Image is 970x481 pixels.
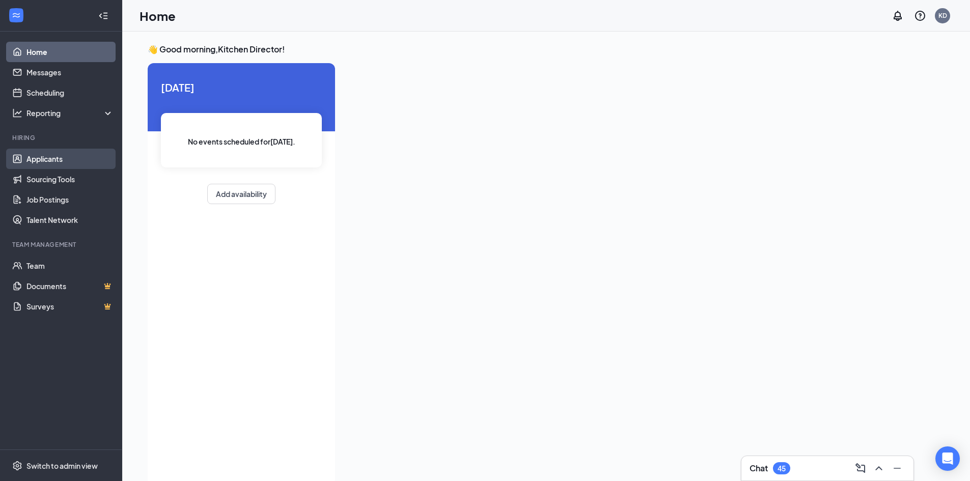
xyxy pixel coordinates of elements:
h3: 👋 Good morning, Kitchen Director ! [148,44,913,55]
div: Hiring [12,133,112,142]
button: Add availability [207,184,275,204]
a: Scheduling [26,82,114,103]
svg: Notifications [892,10,904,22]
a: Sourcing Tools [26,169,114,189]
svg: QuestionInfo [914,10,926,22]
div: Open Intercom Messenger [935,446,960,471]
a: Job Postings [26,189,114,210]
svg: ChevronUp [873,462,885,474]
svg: Analysis [12,108,22,118]
span: No events scheduled for [DATE] . [188,136,295,147]
div: 45 [778,464,786,473]
a: Home [26,42,114,62]
svg: ComposeMessage [854,462,867,474]
svg: Collapse [98,11,108,21]
a: Messages [26,62,114,82]
div: Switch to admin view [26,461,98,471]
a: DocumentsCrown [26,276,114,296]
a: Talent Network [26,210,114,230]
div: KD [938,11,947,20]
svg: WorkstreamLogo [11,10,21,20]
span: [DATE] [161,79,322,95]
button: ChevronUp [871,460,887,476]
button: ComposeMessage [852,460,869,476]
div: Team Management [12,240,112,249]
h3: Chat [750,463,768,474]
svg: Settings [12,461,22,471]
div: Reporting [26,108,114,118]
a: Applicants [26,149,114,169]
svg: Minimize [891,462,903,474]
a: Team [26,256,114,276]
button: Minimize [889,460,905,476]
a: SurveysCrown [26,296,114,317]
h1: Home [140,7,176,24]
